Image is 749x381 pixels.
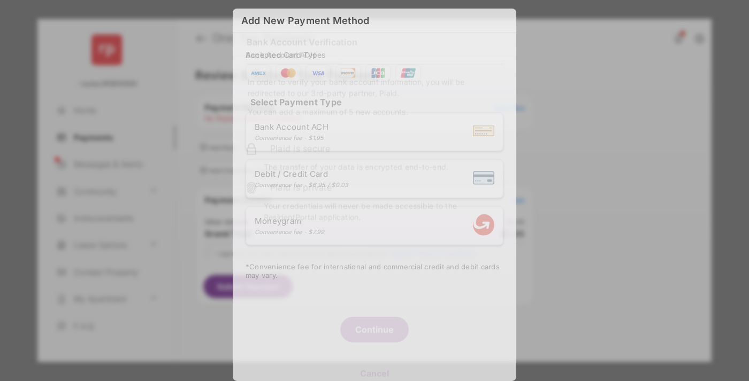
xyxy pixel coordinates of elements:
[270,142,503,155] h2: Plaid is secure
[248,76,501,99] p: In order to verify your bank account information, you will be redirected to our 3rd-party partner...
[340,316,409,342] button: Continue
[270,181,503,194] h2: Plaid is private
[264,200,503,223] p: Your credentials will never be made accessible to the ResidentPortal application.
[247,34,357,51] span: Bank Account Verification
[248,106,501,118] p: You can add a maximum of 5 new accounts.
[264,161,503,173] p: The transfer of your data is encrypted end-to-end.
